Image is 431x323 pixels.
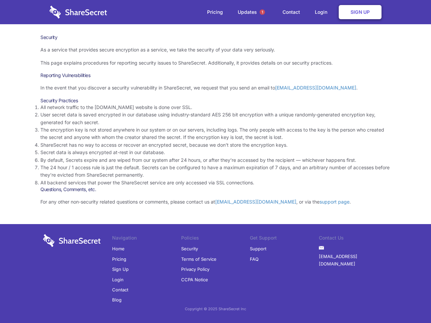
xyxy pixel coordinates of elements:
[250,254,259,264] a: FAQ
[319,251,388,269] a: [EMAIL_ADDRESS][DOMAIN_NAME]
[40,149,391,156] li: Secret data is always encrypted at-rest in our database.
[319,234,388,244] li: Contact Us
[112,264,129,274] a: Sign Up
[40,126,391,141] li: The encryption key is not stored anywhere in our system or on our servers, including logs. The on...
[275,85,356,91] a: [EMAIL_ADDRESS][DOMAIN_NAME]
[40,198,391,206] p: For any other non-security related questions or comments, please contact us at , or via the .
[181,244,198,254] a: Security
[40,34,391,40] h1: Security
[250,244,266,254] a: Support
[112,254,126,264] a: Pricing
[215,199,296,205] a: [EMAIL_ADDRESS][DOMAIN_NAME]
[40,111,391,126] li: User secret data is saved encrypted in our database using industry-standard AES 256 bit encryptio...
[260,9,265,15] span: 1
[181,234,250,244] li: Policies
[181,254,217,264] a: Terms of Service
[43,234,101,247] img: logo-wordmark-white-trans-d4663122ce5f474addd5e946df7df03e33cb6a1c49d2221995e7729f52c070b2.svg
[49,6,107,19] img: logo-wordmark-white-trans-d4663122ce5f474addd5e946df7df03e33cb6a1c49d2221995e7729f52c070b2.svg
[112,244,125,254] a: Home
[40,141,391,149] li: ShareSecret has no way to access or recover an encrypted secret, because we don’t store the encry...
[250,234,319,244] li: Get Support
[40,72,391,78] h3: Reporting Vulnerabilities
[40,186,391,192] h3: Questions, Comments, etc.
[308,2,337,23] a: Login
[112,234,181,244] li: Navigation
[40,156,391,164] li: By default, Secrets expire and are wiped from our system after 24 hours, or after they’re accesse...
[112,285,128,295] a: Contact
[40,164,391,179] li: The 24 hour / 1 access rule is just the default. Secrets can be configured to have a maximum expi...
[40,84,391,92] p: In the event that you discover a security vulnerability in ShareSecret, we request that you send ...
[181,264,209,274] a: Privacy Policy
[40,179,391,186] li: All backend services that power the ShareSecret service are only accessed via SSL connections.
[339,5,382,19] a: Sign Up
[40,98,391,104] h3: Security Practices
[276,2,307,23] a: Contact
[320,199,350,205] a: support page
[181,275,208,285] a: CCPA Notice
[40,104,391,111] li: All network traffic to the [DOMAIN_NAME] website is done over SSL.
[112,275,124,285] a: Login
[40,59,391,67] p: This page explains procedures for reporting security issues to ShareSecret. Additionally, it prov...
[200,2,230,23] a: Pricing
[40,46,391,53] p: As a service that provides secure encryption as a service, we take the security of your data very...
[112,295,122,305] a: Blog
